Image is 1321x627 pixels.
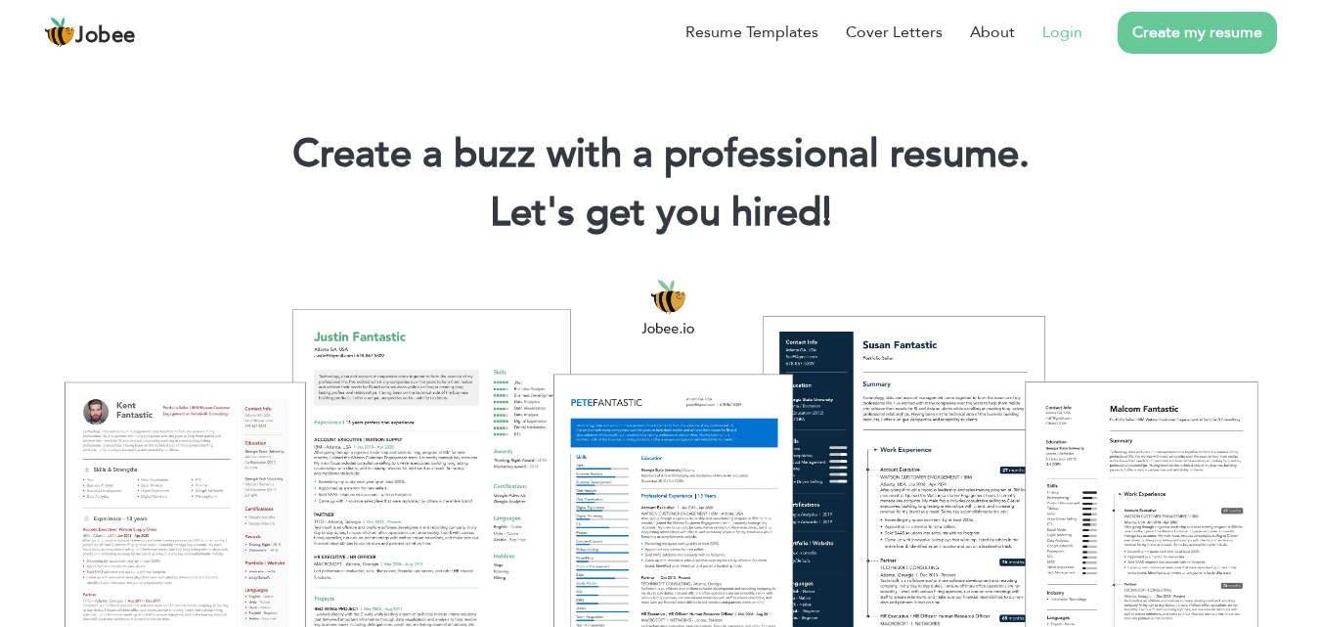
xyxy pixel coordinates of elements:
[29,129,1292,180] h1: Create a buzz with a professional resume.
[685,21,818,44] a: Resume Templates
[44,17,136,48] a: Jobee
[846,21,943,44] a: Cover Letters
[29,188,1292,239] h2: Let's
[75,25,136,47] span: Jobee
[822,186,831,240] span: |
[970,21,1015,44] a: About
[1118,12,1277,54] a: Create my resume
[1042,21,1082,44] a: Login
[586,186,832,240] span: get you hired!
[44,17,75,48] img: jobee.io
